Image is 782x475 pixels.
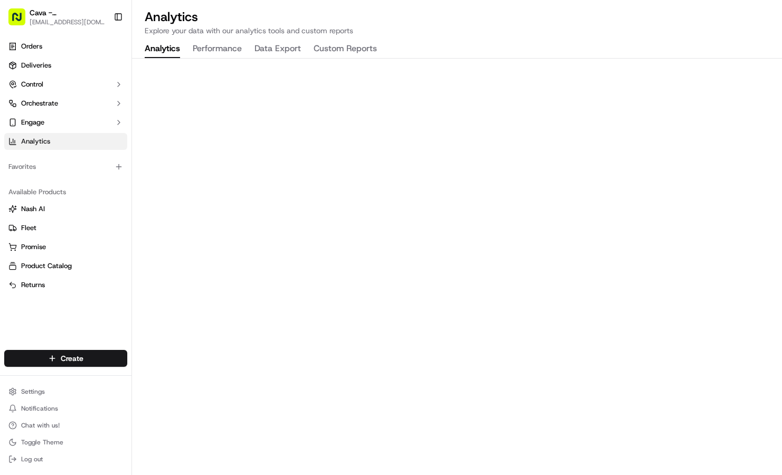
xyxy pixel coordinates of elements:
button: Engage [4,114,127,131]
button: Control [4,76,127,93]
span: Control [21,80,43,89]
a: Nash AI [8,204,123,214]
button: Settings [4,384,127,399]
h2: Analytics [145,8,769,25]
button: Fleet [4,220,127,236]
button: Notifications [4,401,127,416]
a: Orders [4,38,127,55]
span: Create [61,353,83,364]
button: Cava - [PERSON_NAME][GEOGRAPHIC_DATA] [30,7,105,18]
a: Analytics [4,133,127,150]
span: Chat with us! [21,421,60,430]
span: Orchestrate [21,99,58,108]
button: Nash AI [4,201,127,217]
span: Analytics [21,137,50,146]
button: Chat with us! [4,418,127,433]
button: Custom Reports [314,40,377,58]
button: Returns [4,277,127,293]
span: Engage [21,118,44,127]
a: Promise [8,242,123,252]
div: Favorites [4,158,127,175]
button: Product Catalog [4,258,127,274]
button: Analytics [145,40,180,58]
span: Promise [21,242,46,252]
iframe: Analytics [132,59,782,475]
span: Nash AI [21,204,45,214]
button: Create [4,350,127,367]
button: Performance [193,40,242,58]
button: [EMAIL_ADDRESS][DOMAIN_NAME] [30,18,105,26]
a: Product Catalog [8,261,123,271]
span: Toggle Theme [21,438,63,446]
span: Product Catalog [21,261,72,271]
span: Notifications [21,404,58,413]
a: Returns [8,280,123,290]
button: Toggle Theme [4,435,127,450]
a: Deliveries [4,57,127,74]
span: Fleet [21,223,36,233]
button: Orchestrate [4,95,127,112]
span: Log out [21,455,43,463]
p: Explore your data with our analytics tools and custom reports [145,25,769,36]
span: Returns [21,280,45,290]
span: Orders [21,42,42,51]
span: Deliveries [21,61,51,70]
button: Log out [4,452,127,467]
button: Promise [4,239,127,255]
button: Data Export [255,40,301,58]
button: Cava - [PERSON_NAME][GEOGRAPHIC_DATA][EMAIL_ADDRESS][DOMAIN_NAME] [4,4,109,30]
span: Settings [21,387,45,396]
div: Available Products [4,184,127,201]
a: Fleet [8,223,123,233]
